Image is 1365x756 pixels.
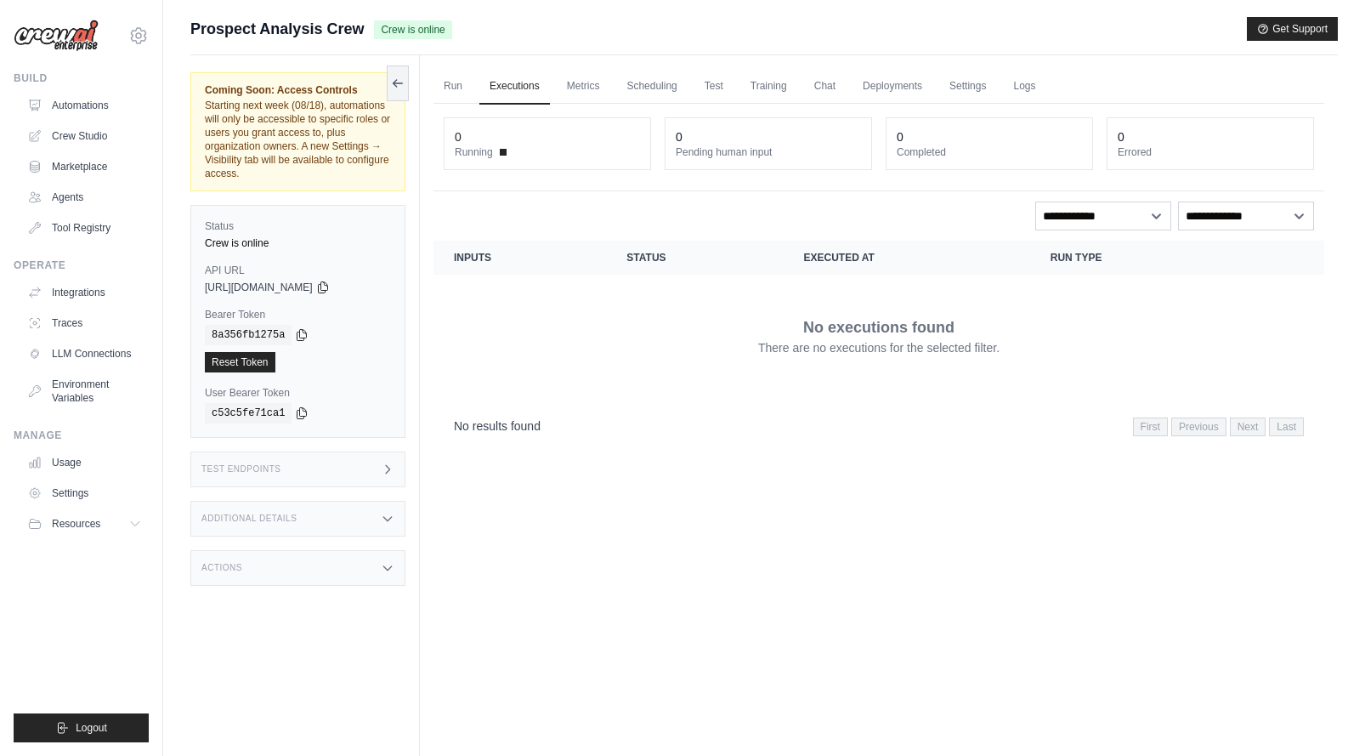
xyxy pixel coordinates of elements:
div: Manage [14,429,149,442]
div: 0 [455,128,462,145]
iframe: Chat Widget [1280,674,1365,756]
span: Previous [1171,418,1226,436]
code: c53c5fe71ca1 [205,403,292,423]
button: Logout [14,713,149,742]
th: Executed at [784,241,1030,275]
span: Next [1230,418,1266,436]
a: Settings [20,480,149,507]
span: Last [1269,418,1304,436]
a: Deployments [852,69,932,105]
div: 0 [897,128,903,145]
a: Tool Registry [20,214,149,242]
p: There are no executions for the selected filter. [758,339,1000,356]
section: Crew executions table [433,241,1324,447]
span: [URL][DOMAIN_NAME] [205,281,313,294]
label: Bearer Token [205,308,391,321]
a: LLM Connections [20,340,149,367]
a: Chat [804,69,846,105]
nav: Pagination [1133,418,1304,436]
dt: Completed [897,145,1082,159]
a: Training [740,69,797,105]
th: Status [606,241,783,275]
a: Crew Studio [20,122,149,150]
a: Integrations [20,279,149,306]
a: Settings [939,69,996,105]
a: Traces [20,310,149,337]
nav: Pagination [433,404,1324,447]
div: 0 [676,128,682,145]
button: Resources [20,510,149,537]
p: No executions found [803,315,954,339]
a: Executions [479,69,550,105]
label: User Bearer Token [205,386,391,400]
span: Resources [52,517,100,531]
a: Marketplace [20,153,149,180]
a: Reset Token [205,352,275,372]
a: Automations [20,92,149,119]
a: Metrics [557,69,610,105]
div: Operate [14,259,149,272]
dt: Pending human input [676,145,861,159]
code: 8a356fb1275a [205,325,292,345]
label: API URL [205,264,391,277]
img: Logo [14,20,99,52]
a: Usage [20,449,149,476]
span: Running [455,145,493,159]
button: Get Support [1247,17,1338,41]
p: No results found [454,418,541,435]
div: Build [14,71,149,85]
h3: Actions [201,563,242,573]
a: Logs [1003,69,1045,105]
div: Crew is online [205,236,391,250]
span: Coming Soon: Access Controls [205,83,391,97]
span: Prospect Analysis Crew [190,17,364,41]
a: Run [433,69,473,105]
th: Inputs [433,241,606,275]
a: Scheduling [616,69,687,105]
a: Test [694,69,733,105]
dt: Errored [1118,145,1303,159]
label: Status [205,219,391,233]
span: Logout [76,721,107,735]
a: Environment Variables [20,371,149,412]
span: Crew is online [374,20,451,39]
a: Agents [20,184,149,211]
h3: Test Endpoints [201,464,281,475]
div: 0 [1118,128,1124,145]
h3: Additional Details [201,514,297,524]
span: First [1133,418,1168,436]
span: Starting next week (08/18), automations will only be accessible to specific roles or users you gr... [205,99,390,179]
th: Run Type [1030,241,1234,275]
